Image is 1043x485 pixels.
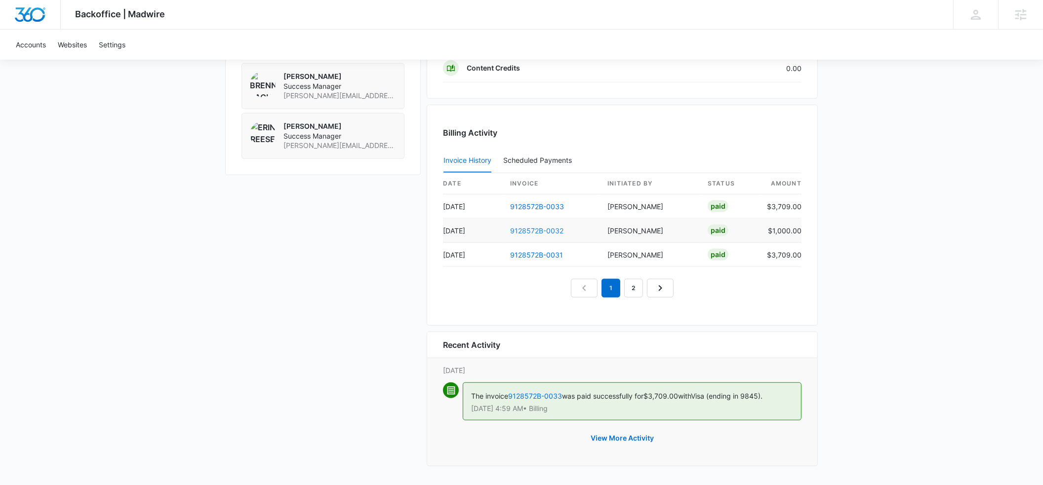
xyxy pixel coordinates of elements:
[467,63,520,73] p: Content Credits
[93,30,131,60] a: Settings
[562,392,643,400] span: was paid successfully for
[443,339,500,351] h6: Recent Activity
[643,392,678,400] span: $3,709.00
[602,279,620,298] em: 1
[283,91,396,101] span: [PERSON_NAME][EMAIL_ADDRESS][PERSON_NAME][DOMAIN_NAME]
[52,30,93,60] a: Websites
[471,405,793,412] p: [DATE] 4:59 AM • Billing
[443,149,491,173] button: Invoice History
[691,392,762,400] span: Visa (ending in 9845).
[759,219,802,243] td: $1,000.00
[443,127,802,139] h3: Billing Activity
[76,9,165,19] span: Backoffice | Madwire
[571,279,674,298] nav: Pagination
[508,392,562,400] a: 9128572B-0033
[600,243,700,267] td: [PERSON_NAME]
[471,392,508,400] span: The invoice
[443,243,502,267] td: [DATE]
[283,131,396,141] span: Success Manager
[443,173,502,194] th: date
[510,226,563,235] a: 9128572B-0032
[443,219,502,243] td: [DATE]
[510,202,564,211] a: 9128572B-0033
[678,392,691,400] span: with
[283,81,396,91] span: Success Manager
[10,30,52,60] a: Accounts
[708,249,728,261] div: Paid
[250,121,276,147] img: Erin Reese
[503,157,576,164] div: Scheduled Payments
[700,173,759,194] th: status
[759,173,802,194] th: amount
[510,251,563,259] a: 9128572B-0031
[759,243,802,267] td: $3,709.00
[283,141,396,150] span: [PERSON_NAME][EMAIL_ADDRESS][DOMAIN_NAME]
[443,365,802,375] p: [DATE]
[600,219,700,243] td: [PERSON_NAME]
[708,200,728,212] div: Paid
[708,224,728,236] div: Paid
[600,173,700,194] th: Initiated By
[697,54,802,82] td: 0.00
[283,121,396,131] p: [PERSON_NAME]
[283,72,396,81] p: [PERSON_NAME]
[581,426,664,450] button: View More Activity
[502,173,600,194] th: invoice
[600,194,700,219] td: [PERSON_NAME]
[624,279,643,298] a: Page 2
[443,194,502,219] td: [DATE]
[250,72,276,97] img: Brennan Rachman
[647,279,674,298] a: Next Page
[759,194,802,219] td: $3,709.00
